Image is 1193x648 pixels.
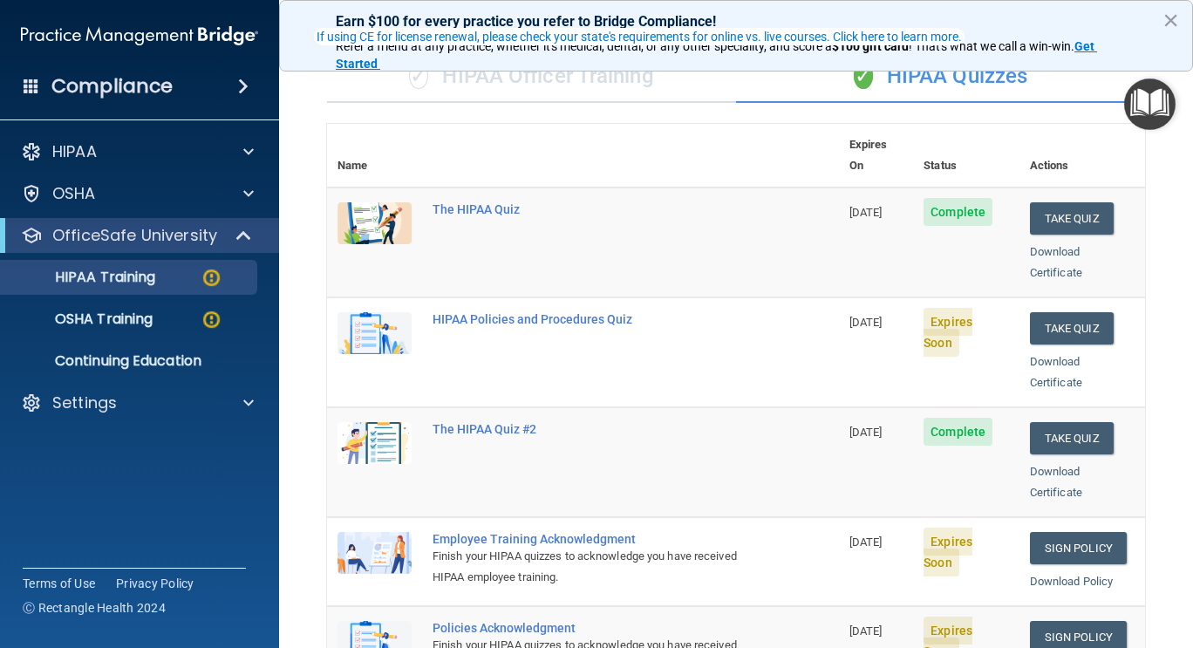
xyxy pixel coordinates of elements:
button: If using CE for license renewal, please check your state's requirements for online vs. live cours... [314,28,965,45]
a: Sign Policy [1030,532,1127,564]
a: HIPAA [21,141,254,162]
p: HIPAA [52,141,97,162]
p: OfficeSafe University [52,225,217,246]
div: The HIPAA Quiz [433,202,752,216]
span: [DATE] [849,316,883,329]
span: ! That's what we call a win-win. [909,39,1074,53]
a: Download Certificate [1030,355,1082,389]
th: Name [327,124,422,188]
div: Employee Training Acknowledgment [433,532,752,546]
p: OSHA Training [11,310,153,328]
span: [DATE] [849,426,883,439]
a: Download Certificate [1030,465,1082,499]
div: HIPAA Policies and Procedures Quiz [433,312,752,326]
span: Expires Soon [924,308,972,357]
div: The HIPAA Quiz #2 [433,422,752,436]
h4: Compliance [51,74,173,99]
span: Ⓒ Rectangle Health 2024 [23,599,166,617]
th: Status [913,124,1019,188]
a: Download Policy [1030,575,1114,588]
a: Settings [21,392,254,413]
img: warning-circle.0cc9ac19.png [201,309,222,331]
p: HIPAA Training [11,269,155,286]
img: PMB logo [21,18,258,53]
a: OfficeSafe University [21,225,253,246]
span: Expires Soon [924,528,972,576]
div: Policies Acknowledgment [433,621,752,635]
span: ✓ [409,63,428,89]
a: Download Certificate [1030,245,1082,279]
button: Take Quiz [1030,422,1114,454]
div: HIPAA Quizzes [736,51,1145,103]
span: [DATE] [849,206,883,219]
img: warning-circle.0cc9ac19.png [201,267,222,289]
p: OSHA [52,183,96,204]
button: Open Resource Center [1124,78,1176,130]
p: Earn $100 for every practice you refer to Bridge Compliance! [336,13,1136,30]
button: Take Quiz [1030,202,1114,235]
button: Take Quiz [1030,312,1114,344]
a: Get Started [336,39,1097,71]
span: [DATE] [849,624,883,638]
span: ✓ [854,63,873,89]
p: Settings [52,392,117,413]
a: Privacy Policy [116,575,194,592]
p: Continuing Education [11,352,249,370]
th: Expires On [839,124,913,188]
th: Actions [1019,124,1145,188]
a: Terms of Use [23,575,95,592]
span: Refer a friend at any practice, whether it's medical, dental, or any other speciality, and score a [336,39,832,53]
a: OSHA [21,183,254,204]
span: [DATE] [849,535,883,549]
span: Complete [924,198,992,226]
span: Complete [924,418,992,446]
div: If using CE for license renewal, please check your state's requirements for online vs. live cours... [317,31,962,43]
div: HIPAA Officer Training [327,51,736,103]
strong: $100 gift card [832,39,909,53]
div: Finish your HIPAA quizzes to acknowledge you have received HIPAA employee training. [433,546,752,588]
button: Close [1162,6,1179,34]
